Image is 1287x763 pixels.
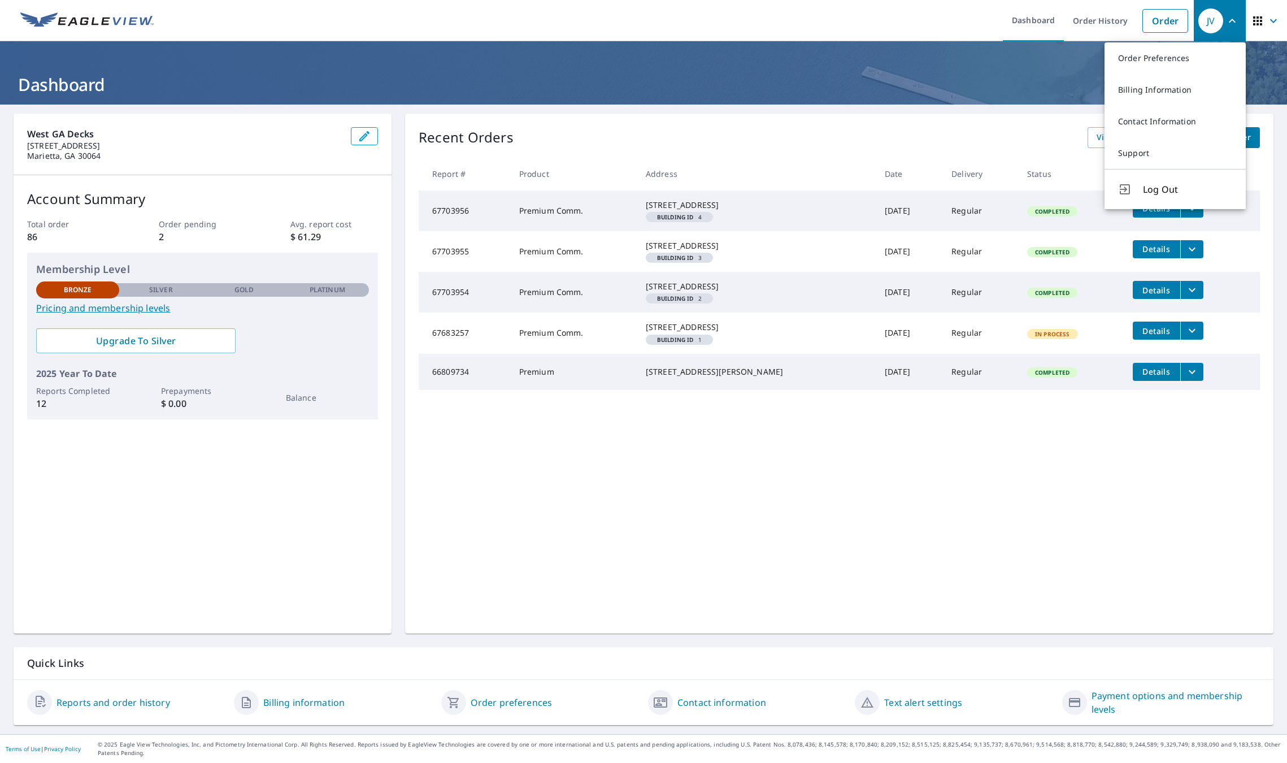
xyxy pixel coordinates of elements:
[657,296,694,301] em: Building ID
[1133,363,1180,381] button: detailsBtn-66809734
[510,231,637,272] td: Premium Comm.
[419,313,510,353] td: 67683257
[1105,169,1246,209] button: Log Out
[942,313,1018,353] td: Regular
[657,255,694,261] em: Building ID
[942,354,1018,390] td: Regular
[419,127,514,148] p: Recent Orders
[419,157,510,190] th: Report #
[1180,281,1203,299] button: filesDropdownBtn-67703954
[637,157,876,190] th: Address
[657,214,694,220] em: Building ID
[27,656,1260,670] p: Quick Links
[290,230,378,244] p: $ 61.29
[646,366,867,378] div: [STREET_ADDRESS][PERSON_NAME]
[419,354,510,390] td: 66809734
[942,190,1018,231] td: Regular
[310,285,345,295] p: Platinum
[942,272,1018,313] td: Regular
[1028,289,1076,297] span: Completed
[1028,207,1076,215] span: Completed
[419,190,510,231] td: 67703956
[510,157,637,190] th: Product
[1105,74,1246,106] a: Billing Information
[1133,281,1180,299] button: detailsBtn-67703954
[1028,248,1076,256] span: Completed
[36,367,369,380] p: 2025 Year To Date
[646,322,867,333] div: [STREET_ADDRESS]
[149,285,173,295] p: Silver
[36,397,119,410] p: 12
[657,337,694,343] em: Building ID
[27,151,342,161] p: Marietta, GA 30064
[1140,244,1173,254] span: Details
[14,73,1273,96] h1: Dashboard
[1097,131,1159,145] span: View All Orders
[36,301,369,315] a: Pricing and membership levels
[20,12,154,29] img: EV Logo
[1180,322,1203,340] button: filesDropdownBtn-67683257
[510,354,637,390] td: Premium
[876,313,942,353] td: [DATE]
[510,313,637,353] td: Premium Comm.
[677,696,766,709] a: Contact information
[942,157,1018,190] th: Delivery
[1105,42,1246,74] a: Order Preferences
[646,240,867,252] div: [STREET_ADDRESS]
[1140,285,1173,296] span: Details
[98,740,1281,757] p: © 2025 Eagle View Technologies, Inc. and Pictometry International Corp. All Rights Reserved. Repo...
[942,231,1018,272] td: Regular
[1140,326,1173,336] span: Details
[510,190,637,231] td: Premium Comm.
[36,328,236,353] a: Upgrade To Silver
[6,745,81,752] p: |
[1105,137,1246,169] a: Support
[263,696,345,709] a: Billing information
[510,272,637,313] td: Premium Comm.
[419,231,510,272] td: 67703955
[876,157,942,190] th: Date
[471,696,553,709] a: Order preferences
[1140,366,1173,377] span: Details
[1142,9,1188,33] a: Order
[44,745,81,753] a: Privacy Policy
[1133,322,1180,340] button: detailsBtn-67683257
[27,218,115,230] p: Total order
[161,385,244,397] p: Prepayments
[646,281,867,292] div: [STREET_ADDRESS]
[1018,157,1124,190] th: Status
[6,745,41,753] a: Terms of Use
[876,272,942,313] td: [DATE]
[650,214,708,220] span: 4
[45,335,227,347] span: Upgrade To Silver
[876,231,942,272] td: [DATE]
[234,285,254,295] p: Gold
[159,218,246,230] p: Order pending
[1028,330,1077,338] span: In Process
[650,337,708,343] span: 1
[27,230,115,244] p: 86
[650,255,708,261] span: 3
[1028,369,1076,376] span: Completed
[1143,183,1232,196] span: Log Out
[290,218,378,230] p: Avg. report cost
[1198,8,1223,33] div: JV
[56,696,170,709] a: Reports and order history
[27,141,342,151] p: [STREET_ADDRESS]
[1105,106,1246,137] a: Contact Information
[1180,363,1203,381] button: filesDropdownBtn-66809734
[876,354,942,390] td: [DATE]
[646,200,867,211] div: [STREET_ADDRESS]
[286,392,369,404] p: Balance
[1133,240,1180,258] button: detailsBtn-67703955
[161,397,244,410] p: $ 0.00
[1180,240,1203,258] button: filesDropdownBtn-67703955
[36,262,369,277] p: Membership Level
[36,385,119,397] p: Reports Completed
[419,272,510,313] td: 67703954
[27,127,342,141] p: West GA Decks
[159,230,246,244] p: 2
[876,190,942,231] td: [DATE]
[650,296,708,301] span: 2
[1088,127,1168,148] a: View All Orders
